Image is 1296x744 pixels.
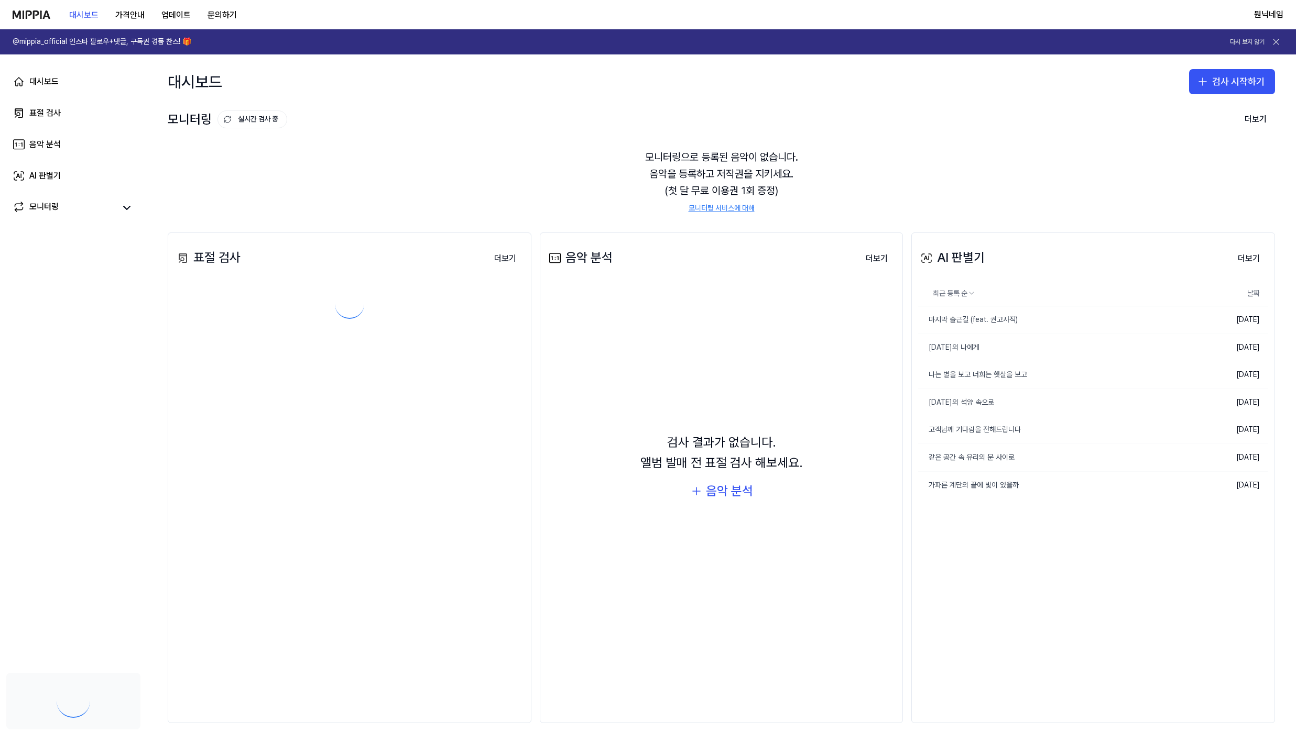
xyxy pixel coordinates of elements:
[1254,8,1283,21] button: 뭔닉네임
[918,334,1207,361] a: [DATE]의 나에게
[918,315,1018,325] div: 마지막 출근길 (feat. 권고사직)
[13,37,191,47] h1: @mippia_official 인스타 팔로우+댓글, 구독권 경품 찬스! 🎁
[918,397,994,408] div: [DATE]의 석양 속으로
[1207,361,1268,389] td: [DATE]
[1189,69,1275,94] button: 검사 시작하기
[1207,306,1268,334] td: [DATE]
[168,136,1275,226] div: 모니터링으로 등록된 음악이 없습니다. 음악을 등록하고 저작권을 지키세요. (첫 달 무료 이용권 1회 증정)
[486,247,525,269] a: 더보기
[918,389,1207,416] a: [DATE]의 석양 속으로
[6,163,140,188] a: AI 판별기
[29,138,61,151] div: 음악 분석
[918,416,1207,443] a: 고객님께 기다림을 전해드립니다
[1230,38,1265,47] button: 다시 보지 않기
[175,248,241,268] div: 표절 검사
[690,481,753,501] button: 음악 분석
[1207,471,1268,498] td: [DATE]
[29,170,61,182] div: AI 판별기
[640,432,803,473] div: 검사 결과가 없습니다. 앨범 발매 전 표절 검사 해보세요.
[918,342,979,353] div: [DATE]의 나에게
[918,480,1019,491] div: 가파른 계단의 끝에 빛이 있을까
[918,472,1207,499] a: 가파른 계단의 끝에 빛이 있을까
[486,248,525,269] button: 더보기
[1207,416,1268,444] td: [DATE]
[706,481,753,501] div: 음악 분석
[918,452,1015,463] div: 같은 공간 속 유리의 문 사이로
[168,109,287,129] div: 모니터링
[168,65,222,98] div: 대시보드
[13,201,115,215] a: 모니터링
[1229,247,1268,269] a: 더보기
[153,1,199,29] a: 업데이트
[547,248,613,268] div: 음악 분석
[918,306,1207,334] a: 마지막 출근길 (feat. 권고사직)
[107,5,153,26] button: 가격안내
[918,248,985,268] div: AI 판별기
[153,5,199,26] button: 업데이트
[1207,281,1268,306] th: 날짜
[29,201,59,215] div: 모니터링
[217,110,287,128] button: 실시간 검사 중
[6,132,140,157] a: 음악 분석
[6,69,140,94] a: 대시보드
[918,425,1021,435] div: 고객님께 기다림을 전해드립니다
[1229,248,1268,269] button: 더보기
[13,10,50,19] img: logo
[61,5,107,26] button: 대시보드
[857,248,896,269] button: 더보기
[1236,109,1275,130] button: 더보기
[918,370,1027,380] div: 나는 별을 보고 너희는 햇살을 보고
[918,361,1207,388] a: 나는 별을 보고 너희는 햇살을 보고
[199,5,245,26] button: 문의하기
[29,75,59,88] div: 대시보드
[1207,444,1268,472] td: [DATE]
[689,203,755,214] a: 모니터링 서비스에 대해
[29,107,61,119] div: 표절 검사
[1207,334,1268,361] td: [DATE]
[918,444,1207,471] a: 같은 공간 속 유리의 문 사이로
[1207,388,1268,416] td: [DATE]
[6,101,140,126] a: 표절 검사
[857,247,896,269] a: 더보기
